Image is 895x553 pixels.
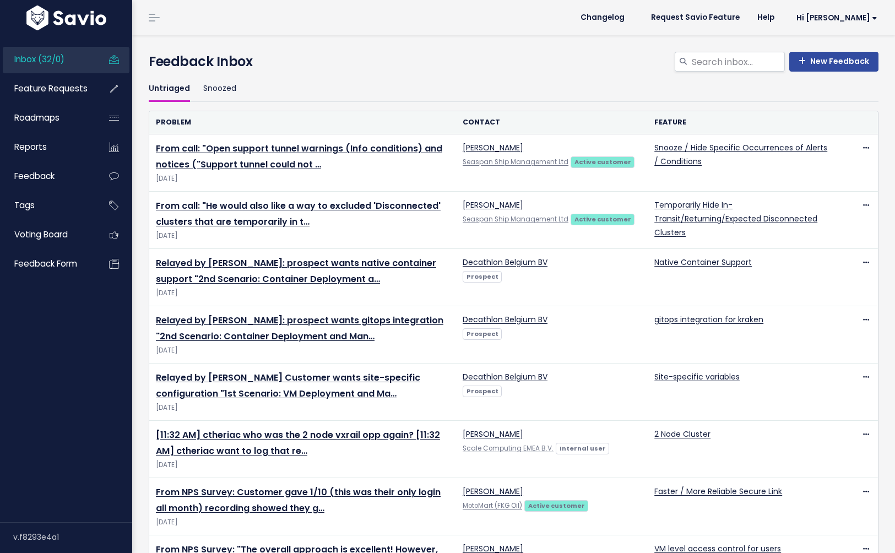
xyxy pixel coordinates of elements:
a: Seaspan Ship Management Ltd [463,215,568,224]
span: [DATE] [156,402,449,414]
a: Inbox (32/0) [3,47,91,72]
a: Request Savio Feature [642,9,748,26]
a: Internal user [556,442,609,453]
div: v.f8293e4a1 [13,523,132,551]
ul: Filter feature requests [149,76,878,102]
a: New Feedback [789,52,878,72]
a: Decathlon Belgium BV [463,314,547,325]
a: 2 Node Cluster [654,429,710,440]
strong: Internal user [560,444,606,453]
span: [DATE] [156,517,449,528]
span: Changelog [581,14,625,21]
a: [PERSON_NAME] [463,199,523,210]
a: Prospect [463,270,502,281]
a: [PERSON_NAME] [463,429,523,440]
a: Faster / More Reliable Secure Link [654,486,782,497]
span: [DATE] [156,345,449,356]
a: From call: "Open support tunnel warnings (Info conditions) and notices ("Support tunnel could not … [156,142,442,171]
a: Site-specific variables [654,371,740,382]
strong: Prospect [467,329,498,338]
a: Hi [PERSON_NAME] [783,9,886,26]
a: MotoMart (FKG Oil) [463,501,522,510]
a: Roadmaps [3,105,91,131]
a: Snooze / Hide Specific Occurrences of Alerts / Conditions [654,142,827,167]
a: Feedback [3,164,91,189]
span: [DATE] [156,288,449,299]
span: Inbox (32/0) [14,53,64,65]
a: Native Container Support [654,257,752,268]
a: From call: "He would also like a way to excluded 'Disconnected' clusters that are temporarily in t… [156,199,441,228]
input: Search inbox... [691,52,785,72]
a: Prospect [463,328,502,339]
span: Feedback [14,170,55,182]
a: Reports [3,134,91,160]
a: Relayed by [PERSON_NAME]: prospect wants native container support "2nd Scenario: Container Deploy... [156,257,436,285]
strong: Active customer [574,215,631,224]
a: [PERSON_NAME] [463,142,523,153]
a: Untriaged [149,76,190,102]
a: Scale Computing EMEA B.V. [463,444,554,453]
th: Contact [456,111,648,134]
a: Decathlon Belgium BV [463,257,547,268]
span: [DATE] [156,230,449,242]
a: Voting Board [3,222,91,247]
a: Feature Requests [3,76,91,101]
a: Prospect [463,385,502,396]
span: Tags [14,199,35,211]
span: [DATE] [156,459,449,471]
a: Active customer [571,156,634,167]
strong: Prospect [467,272,498,281]
a: [11:32 AM] ctheriac who was the 2 node vxrail opp again? [11:32 AM] ctheriac want to log that re… [156,429,440,457]
a: gitops integration for kraken [654,314,763,325]
span: Hi [PERSON_NAME] [796,14,877,22]
span: Reports [14,141,47,153]
img: logo-white.9d6f32f41409.svg [24,6,109,30]
a: Tags [3,193,91,218]
span: Roadmaps [14,112,59,123]
a: Temporarily Hide In-Transit/Returning/Expected Disconnected Clusters [654,199,817,238]
span: Feature Requests [14,83,88,94]
span: Voting Board [14,229,68,240]
a: Relayed by [PERSON_NAME]: prospect wants gitops integration "2nd Scenario: Container Deployment a... [156,314,443,343]
a: Relayed by [PERSON_NAME] Customer wants site-specific configuration "1st Scenario: VM Deployment ... [156,371,420,400]
a: [PERSON_NAME] [463,486,523,497]
a: Seaspan Ship Management Ltd [463,158,568,166]
th: Problem [149,111,456,134]
span: [DATE] [156,173,449,185]
h4: Feedback Inbox [149,52,878,72]
strong: Active customer [574,158,631,166]
span: Feedback form [14,258,77,269]
th: Feature [648,111,839,134]
a: Active customer [524,500,588,511]
strong: Prospect [467,387,498,395]
a: Decathlon Belgium BV [463,371,547,382]
strong: Active customer [528,501,585,510]
a: Help [748,9,783,26]
a: Snoozed [203,76,236,102]
a: From NPS Survey: Customer gave 1/10 (this was their only login all month) recording showed they g… [156,486,441,514]
a: Active customer [571,213,634,224]
a: Feedback form [3,251,91,276]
